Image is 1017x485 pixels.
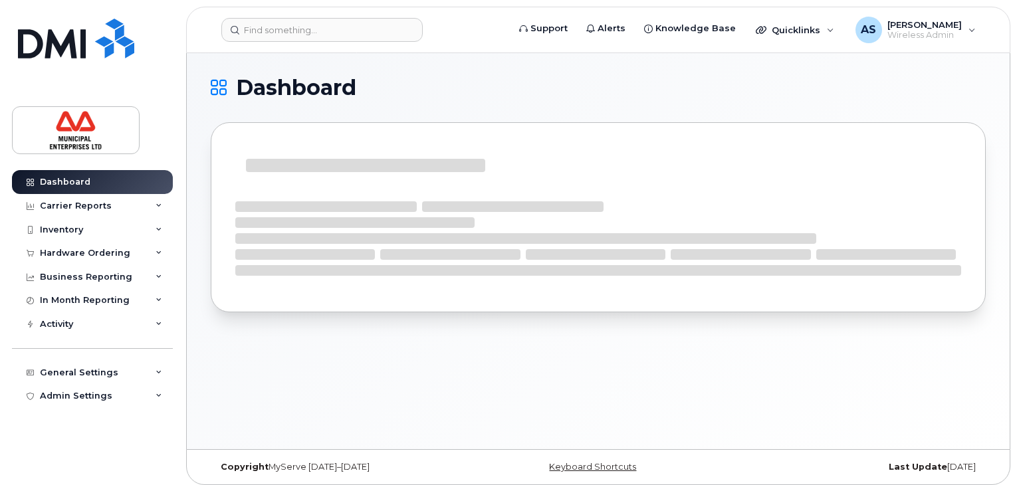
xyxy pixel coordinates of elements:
strong: Last Update [889,462,947,472]
a: Keyboard Shortcuts [549,462,636,472]
strong: Copyright [221,462,269,472]
div: [DATE] [727,462,986,472]
span: Dashboard [236,78,356,98]
div: MyServe [DATE]–[DATE] [211,462,469,472]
